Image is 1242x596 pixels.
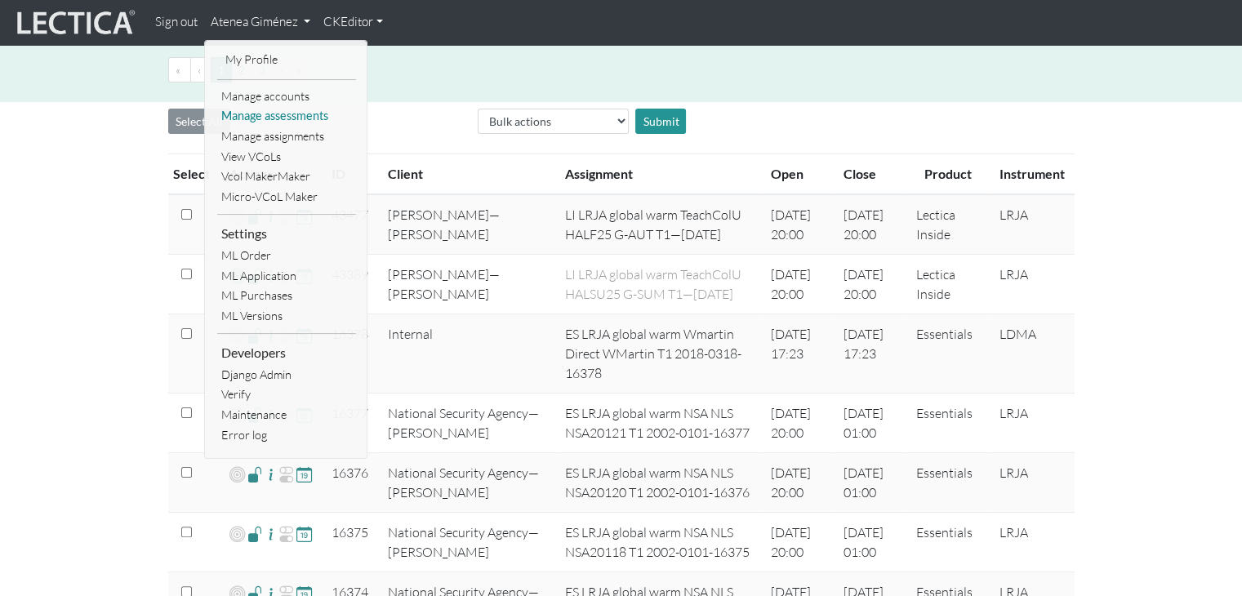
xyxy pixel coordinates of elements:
a: CKEditor [317,7,390,38]
th: Select [168,154,220,195]
span: Update close date [296,524,312,543]
td: [DATE] 20:00 [760,513,833,572]
button: Select All [168,109,230,134]
td: ES LRJA global warm NSA NLS NSA20118 T1 2002-0101-16375 [555,513,761,572]
a: View VCoLs [217,147,356,167]
td: LI LRJA global warm TeachColU HALSU25 G-SUM T1—[DATE] [555,255,761,314]
td: Essentials [906,394,990,453]
a: ML Application [217,266,356,287]
span: Add VCoLs [229,524,245,544]
a: Manage assignments [217,127,356,147]
a: Atenea Giménez [204,7,317,38]
li: Developers [217,340,356,365]
td: Lectica Inside [906,194,990,255]
span: Access List [247,524,263,543]
a: Error log [217,425,356,446]
a: Django Admin [217,365,356,385]
td: Lectica Inside [906,255,990,314]
ul: Pagination [168,57,1075,82]
th: Assignment [555,154,761,195]
td: ES LRJA global warm NSA NLS NSA20120 T1 2002-0101-16376 [555,453,761,513]
td: [DATE] 20:00 [833,255,906,314]
td: 16375 [322,513,378,572]
td: [PERSON_NAME]—[PERSON_NAME] [378,255,555,314]
td: LRJA [989,513,1074,572]
td: LRJA [989,194,1074,255]
td: National Security Agency—[PERSON_NAME] [378,453,555,513]
td: LRJA [989,453,1074,513]
img: lecticalive [13,7,136,38]
td: [DATE] 20:00 [760,453,833,513]
td: [DATE] 20:00 [833,194,906,255]
a: ML Versions [217,306,356,327]
td: ES LRJA global warm Wmartin Direct WMartin T1 2018-0318-16378 [555,314,761,394]
span: Assignment Details [263,465,278,484]
td: [DATE] 01:00 [833,394,906,453]
td: [DATE] 01:00 [833,453,906,513]
a: Micro-VCoL Maker [217,187,356,207]
th: Product [906,154,990,195]
a: Manage assessments [217,106,356,127]
td: Internal [378,314,555,394]
a: Maintenance [217,405,356,425]
td: ES LRJA global warm NSA NLS NSA20121 T1 2002-0101-16377 [555,394,761,453]
td: LRJA [989,255,1074,314]
a: ML Purchases [217,286,356,306]
span: Re-open Assignment [278,465,294,484]
th: Open [760,154,833,195]
th: Close [833,154,906,195]
td: Essentials [906,453,990,513]
th: Client [378,154,555,195]
th: Instrument [989,154,1074,195]
li: Settings [217,221,356,246]
a: ML Order [217,246,356,266]
span: Update close date [296,465,312,483]
span: Assignment Details [263,524,278,544]
td: Essentials [906,314,990,394]
td: [PERSON_NAME]—[PERSON_NAME] [378,194,555,255]
a: Sign out [149,7,204,38]
span: Access List [247,465,263,483]
a: My Profile [221,50,352,70]
td: National Security Agency—[PERSON_NAME] [378,394,555,453]
div: Submit [635,109,686,134]
td: [DATE] 20:00 [760,255,833,314]
span: Add VCoLs [229,465,245,484]
td: 16376 [322,453,378,513]
td: Essentials [906,513,990,572]
td: [DATE] 17:23 [833,314,906,394]
td: [DATE] 20:00 [760,394,833,453]
td: [DATE] 17:23 [760,314,833,394]
td: [DATE] 01:00 [833,513,906,572]
td: National Security Agency—[PERSON_NAME] [378,513,555,572]
a: Vcol MakerMaker [217,167,356,187]
td: LDMA [989,314,1074,394]
td: LRJA [989,394,1074,453]
td: [DATE] 20:00 [760,194,833,255]
a: Verify [217,385,356,405]
td: LI LRJA global warm TeachColU HALF25 G-AUT T1—[DATE] [555,194,761,255]
span: Re-open Assignment [278,524,294,544]
a: Manage accounts [217,87,356,107]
